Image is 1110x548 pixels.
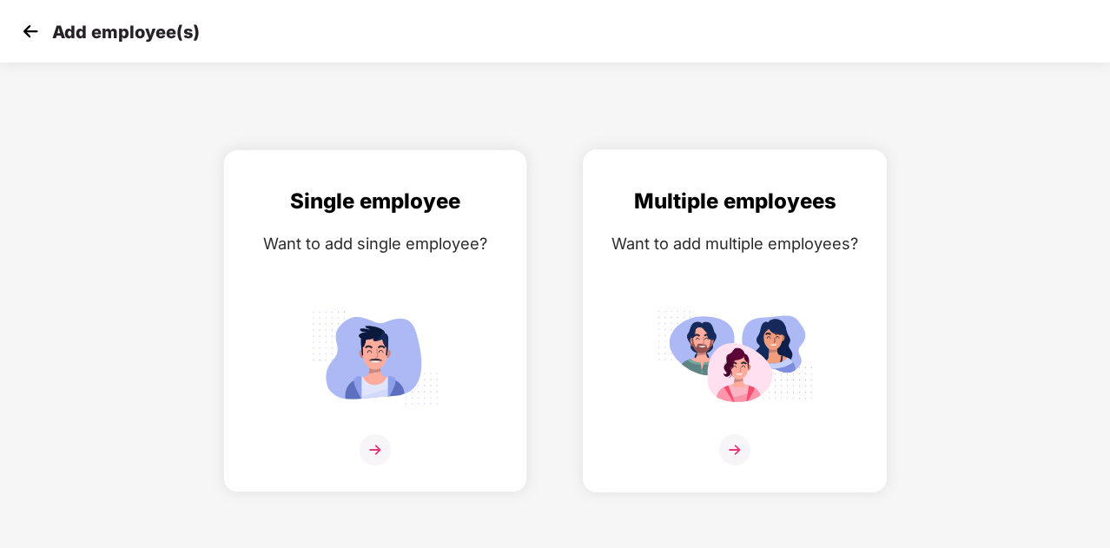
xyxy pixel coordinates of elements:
[241,185,509,218] div: Single employee
[657,303,813,412] img: svg+xml;base64,PHN2ZyB4bWxucz0iaHR0cDovL3d3dy53My5vcmcvMjAwMC9zdmciIGlkPSJNdWx0aXBsZV9lbXBsb3llZS...
[17,18,43,44] img: svg+xml;base64,PHN2ZyB4bWxucz0iaHR0cDovL3d3dy53My5vcmcvMjAwMC9zdmciIHdpZHRoPSIzMCIgaGVpZ2h0PSIzMC...
[52,22,200,43] p: Add employee(s)
[601,231,869,256] div: Want to add multiple employees?
[297,303,453,412] img: svg+xml;base64,PHN2ZyB4bWxucz0iaHR0cDovL3d3dy53My5vcmcvMjAwMC9zdmciIGlkPSJTaW5nbGVfZW1wbG95ZWUiIH...
[719,434,750,465] img: svg+xml;base64,PHN2ZyB4bWxucz0iaHR0cDovL3d3dy53My5vcmcvMjAwMC9zdmciIHdpZHRoPSIzNiIgaGVpZ2h0PSIzNi...
[360,434,391,465] img: svg+xml;base64,PHN2ZyB4bWxucz0iaHR0cDovL3d3dy53My5vcmcvMjAwMC9zdmciIHdpZHRoPSIzNiIgaGVpZ2h0PSIzNi...
[601,185,869,218] div: Multiple employees
[241,231,509,256] div: Want to add single employee?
